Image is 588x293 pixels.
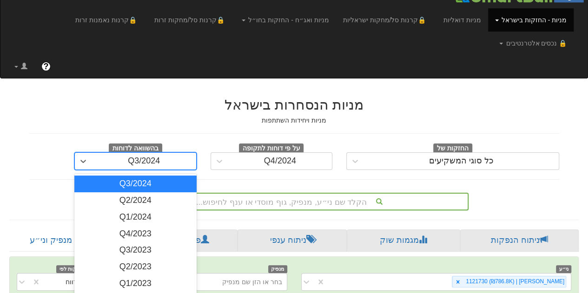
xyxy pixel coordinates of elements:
[264,156,296,166] div: Q4/2024
[556,265,571,273] span: ני״ע
[488,8,574,32] a: מניות - החזקות בישראל
[222,277,282,286] div: בחר או הזן שם מנפיק
[436,8,488,32] a: מניות דואליות
[43,62,48,71] span: ?
[235,8,336,32] a: מניות ואג״ח - החזקות בחו״ל
[74,176,197,192] div: Q3/2024
[429,156,494,166] div: כל סוגי המשקיעים
[460,229,579,252] a: ניתוח הנפקות
[74,242,197,259] div: Q3/2023
[29,97,559,112] h2: מניות הנסחרות בישראל
[66,277,92,286] div: גוף מדווח
[74,259,197,275] div: Q2/2023
[239,143,304,154] span: על פי דוחות לתקופה
[74,226,197,242] div: Q4/2023
[29,117,559,124] h5: מניות ויחידות השתתפות
[34,55,58,78] a: ?
[74,209,197,226] div: Q1/2024
[74,275,197,292] div: Q1/2023
[463,276,566,287] div: [PERSON_NAME] | 1121730 (₪786.8K)
[68,8,147,32] a: 🔒קרנות נאמנות זרות
[347,229,460,252] a: מגמות שוק
[9,229,122,252] a: ניתוח מנפיק וני״ע
[109,143,162,154] span: בהשוואה לדוחות
[56,265,97,273] span: הצג החזקות לפי
[492,32,574,55] a: 🔒 נכסים אלטרנטיבים
[433,143,472,154] span: החזקות של
[336,8,436,32] a: 🔒קרנות סל/מחקות ישראליות
[74,192,197,209] div: Q2/2024
[238,229,347,252] a: ניתוח ענפי
[128,156,160,166] div: Q3/2024
[268,265,287,273] span: מנפיק
[147,8,235,32] a: 🔒קרנות סל/מחקות זרות
[121,194,468,209] div: הקלד שם ני״ע, מנפיק, גוף מוסדי או ענף לחיפוש...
